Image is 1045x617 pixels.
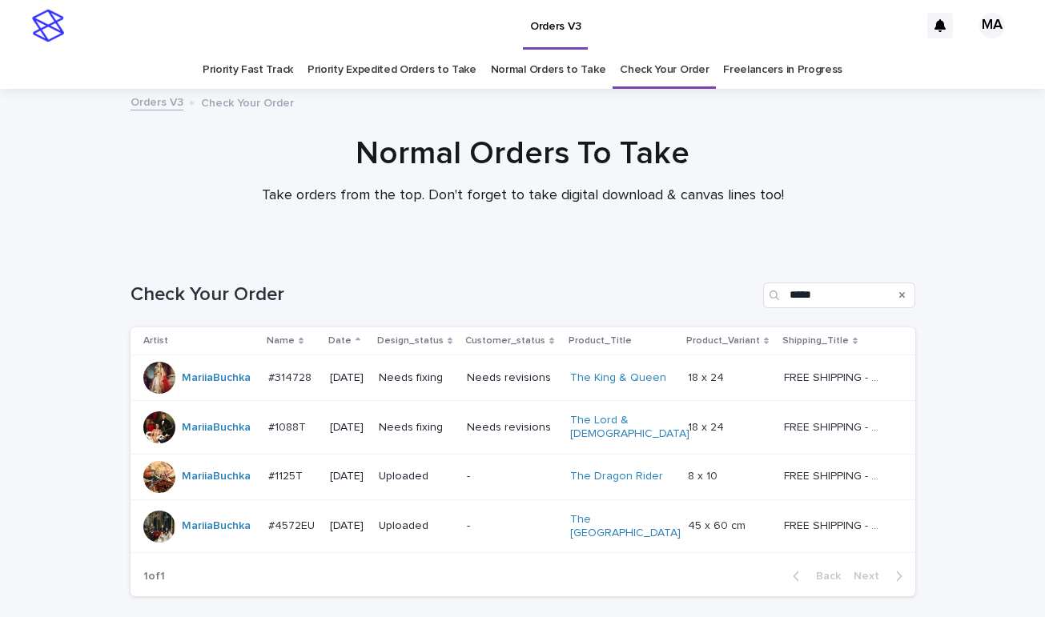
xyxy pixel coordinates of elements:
[570,371,666,385] a: The King & Queen
[570,414,689,441] a: The Lord & [DEMOGRAPHIC_DATA]
[131,557,178,596] p: 1 of 1
[784,467,887,483] p: FREE SHIPPING - preview in 1-2 business days, after your approval delivery will take 5-10 b.d.
[201,93,294,110] p: Check Your Order
[467,421,557,435] p: Needs revisions
[688,368,727,385] p: 18 x 24
[203,187,843,205] p: Take orders from the top. Don't forget to take digital download & canvas lines too!
[379,519,455,533] p: Uploaded
[467,519,557,533] p: -
[784,418,887,435] p: FREE SHIPPING - preview in 1-2 business days, after your approval delivery will take 5-10 b.d.
[268,467,306,483] p: #1125T
[570,470,663,483] a: The Dragon Rider
[307,51,476,89] a: Priority Expedited Orders to Take
[686,332,760,350] p: Product_Variant
[330,371,365,385] p: [DATE]
[131,134,915,173] h1: Normal Orders To Take
[688,467,721,483] p: 8 x 10
[979,13,1005,38] div: MA
[131,499,915,553] tr: MariiaBuchka #4572EU#4572EU [DATE]Uploaded-The [GEOGRAPHIC_DATA] 45 x 60 cm45 x 60 cm FREE SHIPPI...
[379,421,455,435] p: Needs fixing
[32,10,64,42] img: stacker-logo-s-only.png
[131,355,915,401] tr: MariiaBuchka #314728#314728 [DATE]Needs fixingNeeds revisionsThe King & Queen 18 x 2418 x 24 FREE...
[780,569,847,583] button: Back
[328,332,352,350] p: Date
[806,571,841,582] span: Back
[268,516,318,533] p: #4572EU
[763,282,915,308] input: Search
[268,418,309,435] p: #1088T
[330,519,365,533] p: [DATE]
[182,519,251,533] a: MariiaBuchka
[267,332,295,350] p: Name
[268,368,315,385] p: #314728
[569,332,632,350] p: Product_Title
[467,470,557,483] p: -
[570,513,681,540] a: The [GEOGRAPHIC_DATA]
[182,470,251,483] a: MariiaBuchka
[491,51,606,89] a: Normal Orders to Take
[330,470,365,483] p: [DATE]
[203,51,293,89] a: Priority Fast Track
[379,371,455,385] p: Needs fixing
[377,332,444,350] p: Design_status
[688,516,749,533] p: 45 x 60 cm
[784,368,887,385] p: FREE SHIPPING - preview in 1-2 business days, after your approval delivery will take 5-10 b.d.
[465,332,545,350] p: Customer_status
[182,371,251,385] a: MariiaBuchka
[847,569,915,583] button: Next
[784,516,887,533] p: FREE SHIPPING - preview in 1-2 business days, after your approval delivery will take 5-10 busines...
[379,470,455,483] p: Uploaded
[620,51,709,89] a: Check Your Order
[131,454,915,499] tr: MariiaBuchka #1125T#1125T [DATE]Uploaded-The Dragon Rider 8 x 108 x 10 FREE SHIPPING - preview in...
[330,421,365,435] p: [DATE]
[688,418,727,435] p: 18 x 24
[143,332,168,350] p: Artist
[782,332,849,350] p: Shipping_Title
[723,51,842,89] a: Freelancers in Progress
[854,571,889,582] span: Next
[182,421,251,435] a: MariiaBuchka
[131,92,183,110] a: Orders V3
[467,371,557,385] p: Needs revisions
[131,283,757,306] h1: Check Your Order
[131,401,915,455] tr: MariiaBuchka #1088T#1088T [DATE]Needs fixingNeeds revisionsThe Lord & [DEMOGRAPHIC_DATA] 18 x 241...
